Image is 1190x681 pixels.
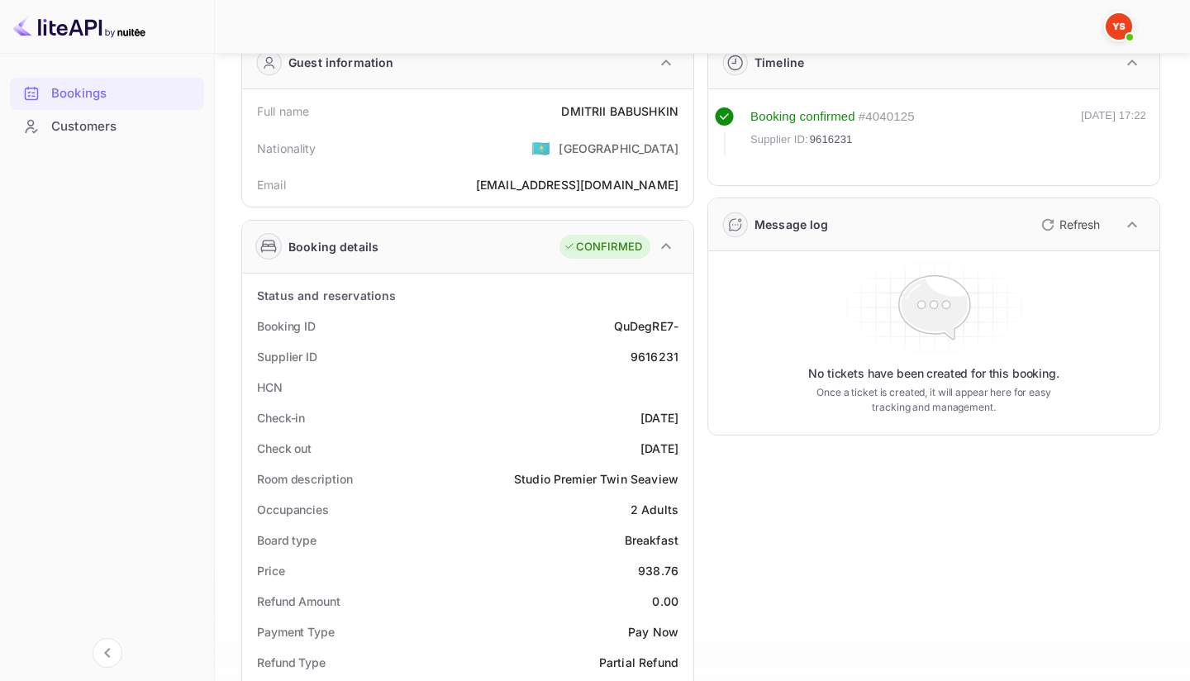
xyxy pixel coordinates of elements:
div: Supplier ID [257,348,317,365]
div: Booking confirmed [750,107,855,126]
div: QuDegRE7- [614,317,678,335]
button: Collapse navigation [93,638,122,668]
div: Guest information [288,54,394,71]
div: Price [257,562,285,579]
div: Pay Now [628,623,678,641]
div: Refund Type [257,654,326,671]
div: Booking ID [257,317,316,335]
img: LiteAPI logo [13,13,145,40]
img: Yandex Support [1106,13,1132,40]
p: Once a ticket is created, it will appear here for easy tracking and management. [813,385,1054,415]
div: 2 Adults [631,501,678,518]
div: DMITRII BABUSHKIN [561,102,678,120]
div: [DATE] [640,409,678,426]
p: No tickets have been created for this booking. [808,365,1059,382]
div: Message log [754,216,829,233]
div: HCN [257,379,283,396]
span: United States [531,133,550,163]
div: Email [257,176,286,193]
button: Refresh [1031,212,1107,238]
div: [EMAIL_ADDRESS][DOMAIN_NAME] [476,176,678,193]
div: Board type [257,531,317,549]
div: Partial Refund [599,654,678,671]
div: Nationality [257,140,317,157]
span: Supplier ID: [750,131,808,148]
div: Check out [257,440,312,457]
div: Status and reservations [257,287,396,304]
a: Customers [10,111,204,141]
div: Bookings [10,78,204,110]
div: Booking details [288,238,378,255]
div: 9616231 [631,348,678,365]
div: Customers [10,111,204,143]
div: [GEOGRAPHIC_DATA] [559,140,678,157]
div: CONFIRMED [564,239,642,255]
div: 0.00 [652,593,678,610]
div: Breakfast [625,531,678,549]
div: Refund Amount [257,593,340,610]
a: Bookings [10,78,204,108]
div: Check-in [257,409,305,426]
div: Full name [257,102,309,120]
div: [DATE] 17:22 [1081,107,1146,155]
div: Bookings [51,84,196,103]
p: Refresh [1059,216,1100,233]
div: Room description [257,470,352,488]
div: Occupancies [257,501,329,518]
span: 9616231 [810,131,853,148]
div: # 4040125 [859,107,915,126]
div: Customers [51,117,196,136]
div: [DATE] [640,440,678,457]
div: Payment Type [257,623,335,641]
div: Studio Premier Twin Seaview [514,470,678,488]
div: Timeline [754,54,804,71]
div: 938.76 [638,562,678,579]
